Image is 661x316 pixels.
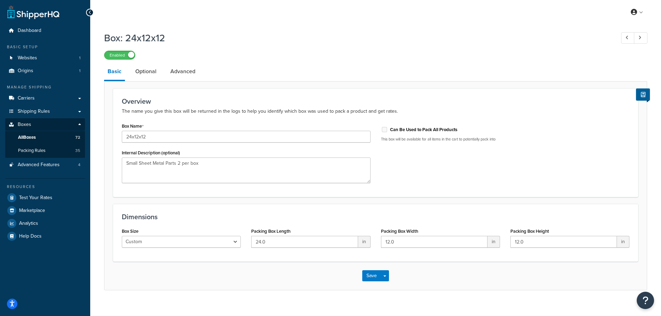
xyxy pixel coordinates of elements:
[122,97,629,105] h3: Overview
[78,162,80,168] span: 4
[132,63,160,80] a: Optional
[18,162,60,168] span: Advanced Features
[122,229,138,234] label: Box Size
[18,68,33,74] span: Origins
[19,195,52,201] span: Test Your Rates
[104,31,608,45] h1: Box: 24x12x12
[634,32,647,44] a: Next Record
[617,236,629,248] span: in
[19,221,38,227] span: Analytics
[5,65,85,77] li: Origins
[358,236,371,248] span: in
[5,44,85,50] div: Basic Setup
[18,28,41,34] span: Dashboard
[79,55,80,61] span: 1
[5,159,85,171] a: Advanced Features4
[19,233,42,239] span: Help Docs
[5,65,85,77] a: Origins1
[5,131,85,144] a: AllBoxes72
[5,159,85,171] li: Advanced Features
[75,148,80,154] span: 35
[5,204,85,217] a: Marketplace
[167,63,199,80] a: Advanced
[122,107,629,116] p: The name you give this box will be returned in the logs to help you identify which box was used t...
[5,52,85,65] a: Websites1
[5,52,85,65] li: Websites
[5,144,85,157] li: Packing Rules
[5,84,85,90] div: Manage Shipping
[104,51,135,59] label: Enabled
[75,135,80,140] span: 72
[79,68,80,74] span: 1
[18,95,35,101] span: Carriers
[381,127,388,132] input: This option can't be selected because the box is assigned to a dimensional rule
[5,230,85,242] a: Help Docs
[122,150,180,155] label: Internal Description (optional)
[122,157,371,183] textarea: Small Sheet Metal Parts 2 per box
[5,92,85,105] a: Carriers
[5,217,85,230] a: Analytics
[5,105,85,118] a: Shipping Rules
[19,208,45,214] span: Marketplace
[636,88,650,101] button: Show Help Docs
[510,229,549,234] label: Packing Box Height
[18,55,37,61] span: Websites
[621,32,635,44] a: Previous Record
[5,118,85,158] li: Boxes
[5,191,85,204] a: Test Your Rates
[104,63,125,81] a: Basic
[488,236,500,248] span: in
[381,229,418,234] label: Packing Box Width
[362,270,381,281] button: Save
[381,137,630,142] p: This box will be available for all items in the cart to potentially pack into
[251,229,290,234] label: Packing Box Length
[18,109,50,114] span: Shipping Rules
[5,24,85,37] a: Dashboard
[5,118,85,131] a: Boxes
[5,144,85,157] a: Packing Rules35
[18,122,31,128] span: Boxes
[390,127,457,133] label: Can Be Used to Pack All Products
[122,213,629,221] h3: Dimensions
[18,135,36,140] span: All Boxes
[18,148,45,154] span: Packing Rules
[637,292,654,309] button: Open Resource Center
[122,123,144,129] label: Box Name
[5,184,85,190] div: Resources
